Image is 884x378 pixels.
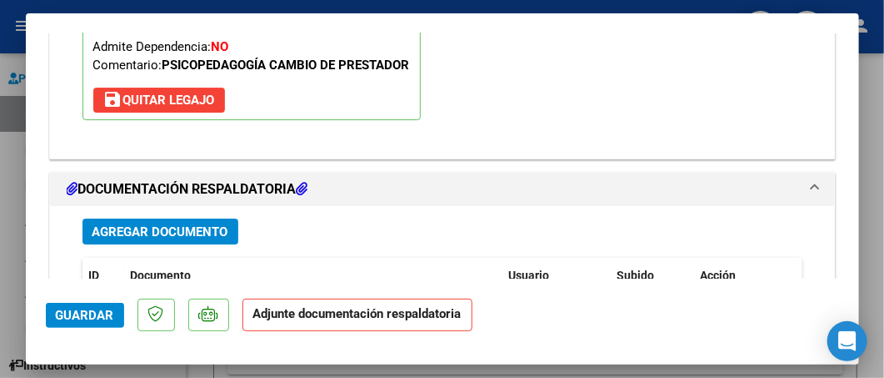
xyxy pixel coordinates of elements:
[162,58,410,73] strong: PSICOPEDAGOGÍA CAMBIO DE PRESTADOR
[46,303,124,328] button: Guardar
[827,321,867,361] div: Open Intercom Messenger
[617,269,655,282] span: Subido
[177,21,222,36] strong: 202512
[82,219,238,244] button: Agregar Documento
[212,39,229,54] strong: NO
[67,179,308,199] h1: DOCUMENTACIÓN RESPALDATORIA
[701,269,737,282] span: Acción
[103,93,215,108] span: Quitar Legajo
[131,269,192,282] span: Documento
[124,258,502,294] datatable-header-cell: Documento
[89,269,100,282] span: ID
[92,224,228,239] span: Agregar Documento
[82,258,124,294] datatable-header-cell: ID
[253,306,462,321] strong: Adjunte documentación respaldatoria
[694,258,777,294] datatable-header-cell: Acción
[56,308,114,323] span: Guardar
[50,173,835,206] mat-expansion-panel-header: DOCUMENTACIÓN RESPALDATORIA
[509,269,550,282] span: Usuario
[93,88,225,113] button: Quitar Legajo
[502,258,611,294] datatable-header-cell: Usuario
[611,258,694,294] datatable-header-cell: Subido
[93,58,410,73] span: Comentario:
[103,89,123,109] mat-icon: save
